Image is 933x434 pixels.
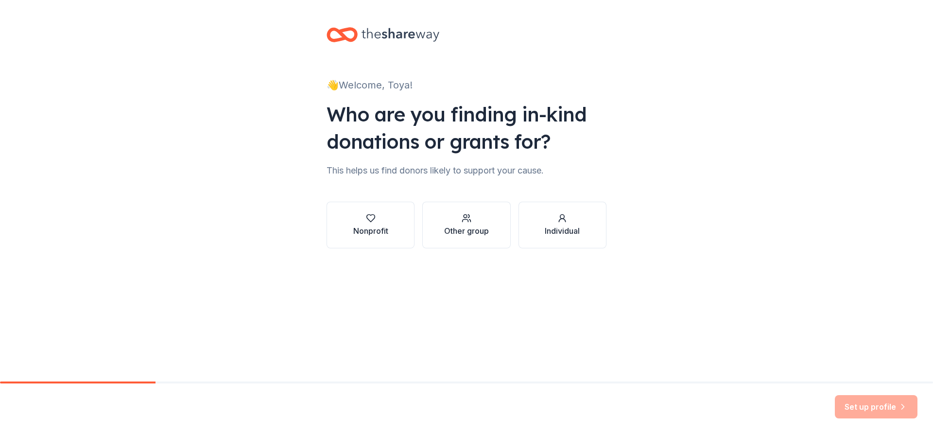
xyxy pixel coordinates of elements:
div: Who are you finding in-kind donations or grants for? [327,101,606,155]
div: Nonprofit [353,225,388,237]
div: 👋 Welcome, Toya! [327,77,606,93]
div: Individual [545,225,580,237]
button: Individual [518,202,606,248]
button: Nonprofit [327,202,415,248]
div: This helps us find donors likely to support your cause. [327,163,606,178]
button: Other group [422,202,510,248]
div: Other group [444,225,489,237]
